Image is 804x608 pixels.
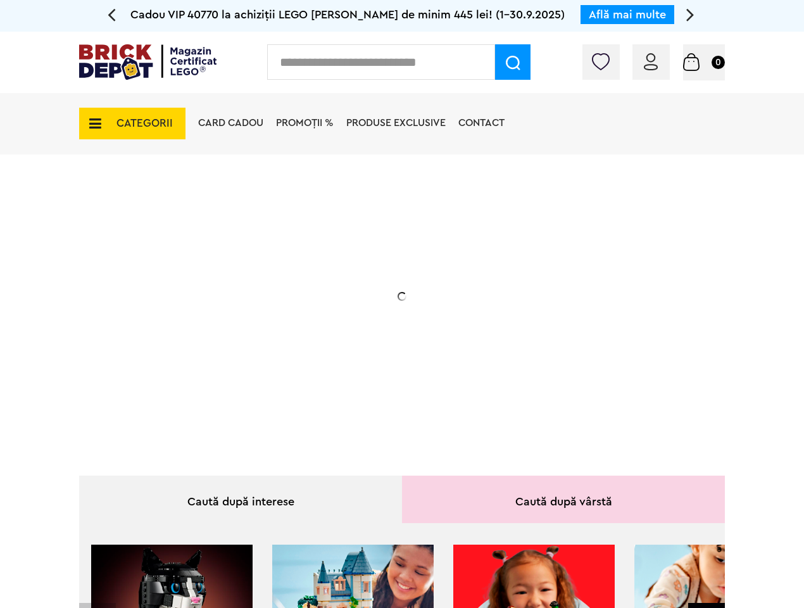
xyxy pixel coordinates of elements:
div: Caută după interese [79,476,402,523]
a: PROMOȚII % [276,118,334,128]
h2: La două seturi LEGO de adulți achiziționate din selecție! În perioada 12 - [DATE]! [169,282,422,335]
h1: 20% Reducere! [169,224,422,269]
div: Explorează [169,364,422,379]
a: Contact [458,118,505,128]
a: Produse exclusive [346,118,446,128]
small: 0 [712,56,725,69]
span: Cadou VIP 40770 la achiziții LEGO [PERSON_NAME] de minim 445 lei! (1-30.9.2025) [130,9,565,20]
span: CATEGORII [116,118,173,129]
a: Card Cadou [198,118,263,128]
div: Caută după vârstă [402,476,725,523]
a: Află mai multe [589,9,666,20]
